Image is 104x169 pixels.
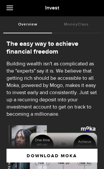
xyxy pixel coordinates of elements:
[6,60,97,118] p: Building wealth isn't as complicated as the "experts" say it is. We believe that getting rich sho...
[45,5,59,11] span: Invest
[6,149,97,162] button: DOWNLOAD MOKA
[6,40,97,56] h2: The easy way to achieve financial freedom
[3,16,52,33] a: Overview
[3,16,101,33] ul: Tabs Navigation
[5,3,25,22] button: Open LiveChat chat widget
[52,16,101,33] a: MoneyClass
